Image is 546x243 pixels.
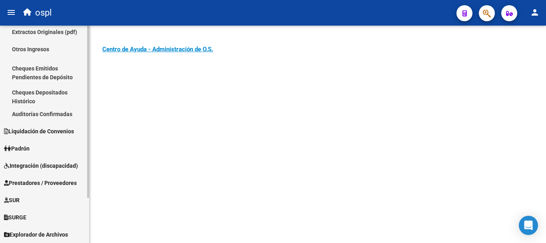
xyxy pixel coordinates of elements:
span: Explorador de Archivos [4,230,68,239]
mat-icon: menu [6,8,16,17]
span: SURGE [4,213,26,222]
span: Liquidación de Convenios [4,127,74,136]
mat-icon: person [530,8,540,17]
span: Padrón [4,144,30,153]
a: Centro de Ayuda - Administración de O.S. [102,46,213,53]
div: Open Intercom Messenger [519,216,538,235]
span: Integración (discapacidad) [4,161,78,170]
span: ospl [35,4,52,22]
span: Prestadores / Proveedores [4,179,77,187]
span: SUR [4,196,20,205]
